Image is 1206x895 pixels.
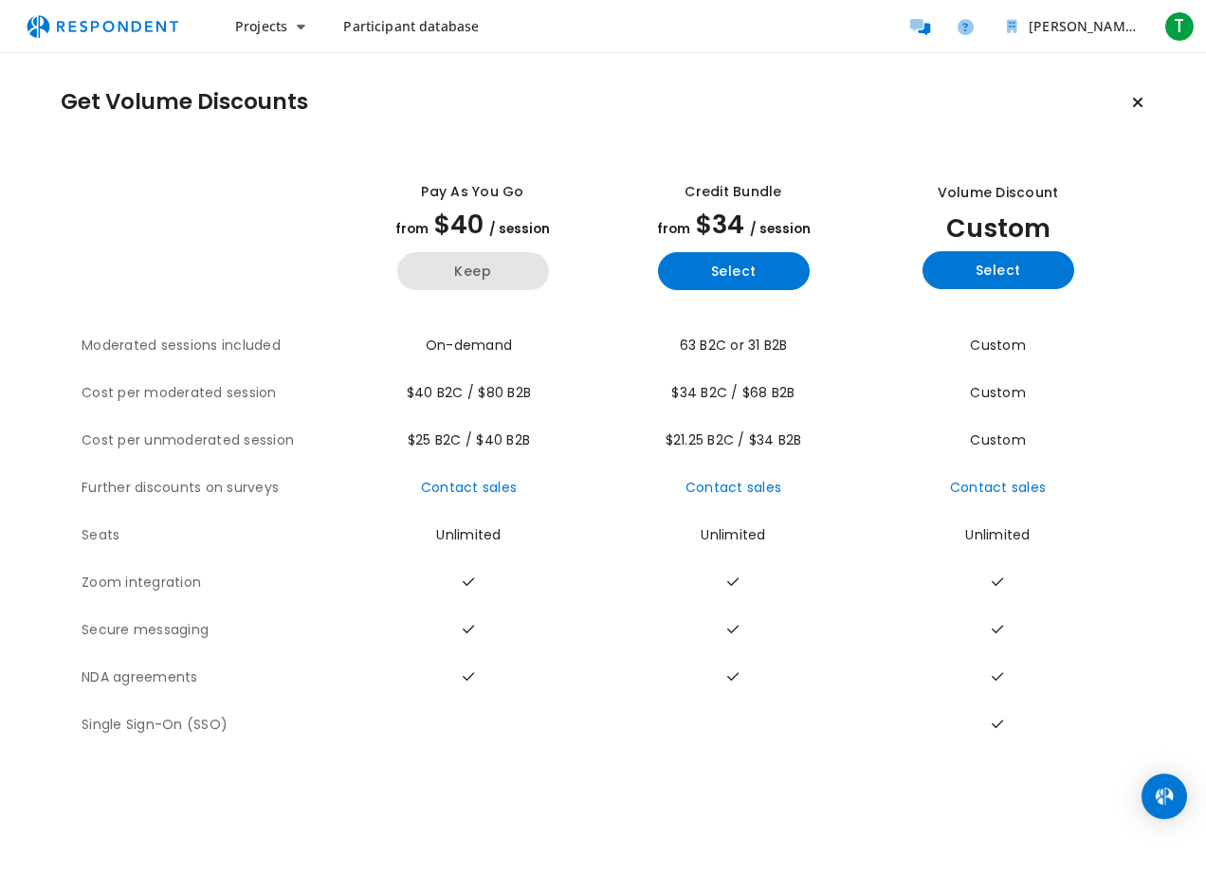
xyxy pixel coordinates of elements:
button: Select yearly basic plan [658,252,810,290]
span: $25 B2C / $40 B2B [408,430,530,449]
span: Unlimited [436,525,501,544]
a: Help and support [946,8,984,46]
th: NDA agreements [82,654,342,702]
button: Projects [220,9,320,44]
span: On-demand [426,336,512,355]
span: $34 B2C / $68 B2B [671,383,795,402]
span: $21.25 B2C / $34 B2B [666,430,802,449]
th: Further discounts on surveys [82,465,342,512]
th: Single Sign-On (SSO) [82,702,342,749]
div: Volume Discount [938,183,1059,203]
th: Cost per unmoderated session [82,417,342,465]
span: $34 [696,207,744,242]
th: Zoom integration [82,559,342,607]
span: Custom [946,210,1051,246]
h1: Get Volume Discounts [61,89,308,116]
a: Contact sales [421,478,517,497]
div: Open Intercom Messenger [1142,774,1187,819]
span: Projects [235,17,287,35]
div: Credit Bundle [685,182,781,202]
span: 63 B2C or 31 B2B [680,336,788,355]
button: Keep current yearly payg plan [397,252,549,290]
span: Custom [970,430,1026,449]
span: / session [489,220,550,238]
span: from [657,220,690,238]
button: T [1160,9,1198,44]
span: T [1164,11,1195,42]
th: Seats [82,512,342,559]
a: Participant database [328,9,494,44]
span: / session [750,220,811,238]
a: Contact sales [685,478,781,497]
span: Unlimited [965,525,1030,544]
a: Contact sales [950,478,1046,497]
span: from [395,220,429,238]
span: Custom [970,336,1026,355]
button: Select yearly custom_static plan [923,251,1074,289]
a: Message participants [901,8,939,46]
span: Participant database [343,17,479,35]
span: Unlimited [701,525,765,544]
th: Moderated sessions included [82,322,342,370]
img: respondent-logo.png [15,9,190,45]
button: Keep current plan [1119,83,1157,121]
th: Cost per moderated session [82,370,342,417]
span: $40 [434,207,484,242]
th: Secure messaging [82,607,342,654]
div: Pay as you go [421,182,523,202]
span: $40 B2C / $80 B2B [407,383,531,402]
button: Simba's research studies Team [992,9,1153,44]
span: Custom [970,383,1026,402]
